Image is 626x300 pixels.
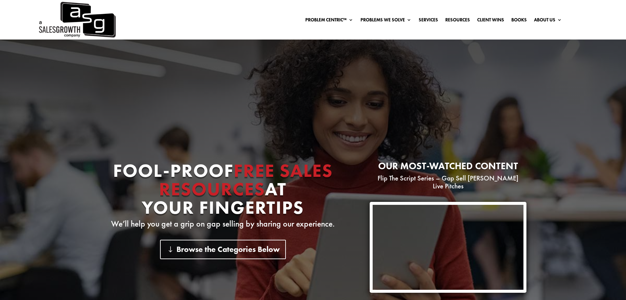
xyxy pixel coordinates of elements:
span: Free Sales Resources [159,159,333,201]
p: Flip The Script Series – Gap Sell [PERSON_NAME] Live Pitches [370,174,526,190]
h2: Our most-watched content [370,161,526,174]
h1: Fool-proof At Your Fingertips [100,161,346,220]
a: Browse the Categories Below [160,240,286,259]
p: We’ll help you get a grip on gap selling by sharing our experience. [100,220,346,228]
